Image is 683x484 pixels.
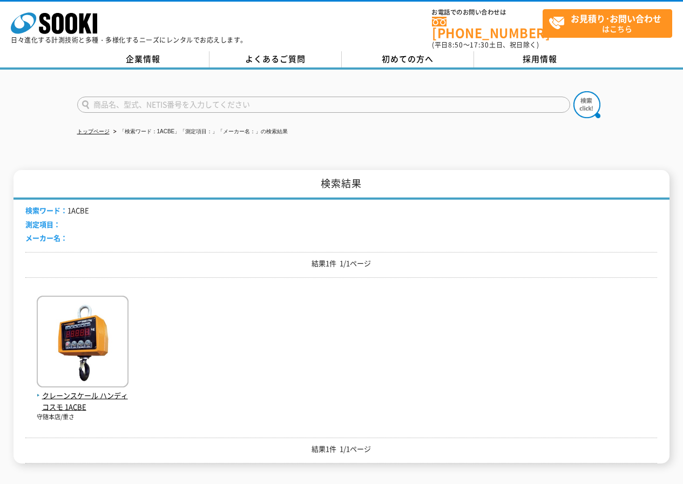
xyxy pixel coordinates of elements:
[77,97,570,113] input: 商品名、型式、NETIS番号を入力してください
[37,296,129,390] img: 1ACBE
[382,53,434,65] span: 初めての方へ
[573,91,600,118] img: btn_search.png
[13,170,669,200] h1: 検索結果
[25,444,657,455] p: 結果1件 1/1ページ
[549,10,672,37] span: はこちら
[470,40,489,50] span: 17:30
[77,51,209,67] a: 企業情報
[543,9,672,38] a: お見積り･お問い合わせはこちら
[25,233,67,243] span: メーカー名：
[111,126,288,138] li: 「検索ワード：1ACBE」「測定項目：」「メーカー名：」の検索結果
[11,37,247,43] p: 日々進化する計測技術と多種・多様化するニーズにレンタルでお応えします。
[474,51,606,67] a: 採用情報
[432,17,543,39] a: [PHONE_NUMBER]
[25,258,657,269] p: 結果1件 1/1ページ
[25,205,67,215] span: 検索ワード：
[342,51,474,67] a: 初めての方へ
[448,40,463,50] span: 8:50
[432,9,543,16] span: お電話でのお問い合わせは
[37,379,129,412] a: クレーンスケール ハンディコスモ 1ACBE
[25,205,89,216] li: 1ACBE
[77,128,110,134] a: トップページ
[432,40,539,50] span: (平日 ～ 土日、祝日除く)
[25,219,60,229] span: 測定項目：
[37,390,129,413] span: クレーンスケール ハンディコスモ 1ACBE
[571,12,661,25] strong: お見積り･お問い合わせ
[37,413,129,422] p: 守随本店/重さ
[209,51,342,67] a: よくあるご質問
